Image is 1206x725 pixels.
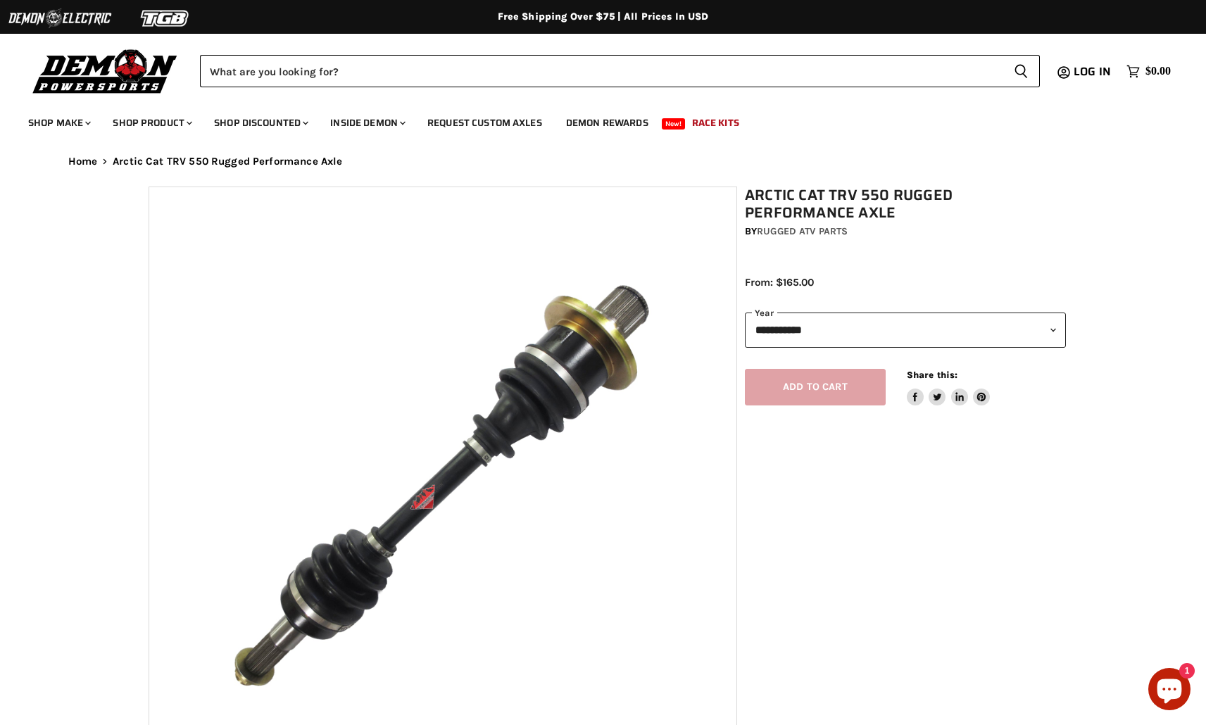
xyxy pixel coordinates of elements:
[555,108,659,137] a: Demon Rewards
[1003,55,1040,87] button: Search
[1119,61,1178,82] a: $0.00
[18,108,99,137] a: Shop Make
[1144,668,1195,714] inbox-online-store-chat: Shopify online store chat
[681,108,750,137] a: Race Kits
[907,370,957,380] span: Share this:
[113,5,218,32] img: TGB Logo 2
[28,46,182,96] img: Demon Powersports
[113,156,342,168] span: Arctic Cat TRV 550 Rugged Performance Axle
[745,224,1066,239] div: by
[7,5,113,32] img: Demon Electric Logo 2
[68,156,98,168] a: Home
[18,103,1167,137] ul: Main menu
[200,55,1003,87] input: Search
[40,156,1167,168] nav: Breadcrumbs
[1067,65,1119,78] a: Log in
[102,108,201,137] a: Shop Product
[907,369,991,406] aside: Share this:
[745,187,1066,222] h1: Arctic Cat TRV 550 Rugged Performance Axle
[745,276,814,289] span: From: $165.00
[200,55,1040,87] form: Product
[757,225,848,237] a: Rugged ATV Parts
[745,313,1066,347] select: year
[203,108,317,137] a: Shop Discounted
[662,118,686,130] span: New!
[40,11,1167,23] div: Free Shipping Over $75 | All Prices In USD
[417,108,553,137] a: Request Custom Axles
[1145,65,1171,78] span: $0.00
[1074,63,1111,80] span: Log in
[320,108,414,137] a: Inside Demon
